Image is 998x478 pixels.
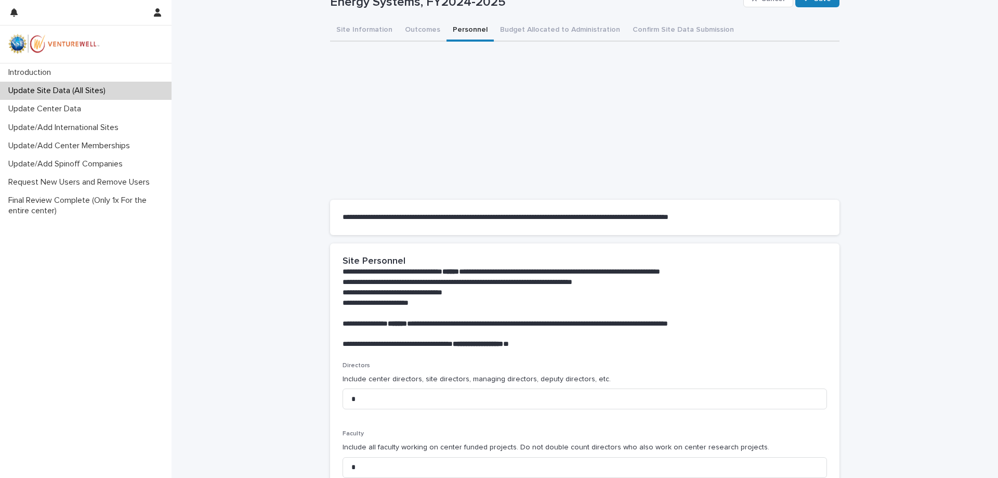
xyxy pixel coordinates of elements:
[4,159,131,169] p: Update/Add Spinoff Companies
[343,256,405,267] h2: Site Personnel
[4,123,127,133] p: Update/Add International Sites
[626,20,740,42] button: Confirm Site Data Submission
[343,442,827,453] p: Include all faculty working on center funded projects. Do not double count directors who also wor...
[4,86,114,96] p: Update Site Data (All Sites)
[343,374,827,385] p: Include center directors, site directors, managing directors, deputy directors, etc.
[4,104,89,114] p: Update Center Data
[4,68,59,77] p: Introduction
[4,177,158,187] p: Request New Users and Remove Users
[343,431,364,437] span: Faculty
[447,20,494,42] button: Personnel
[343,363,370,369] span: Directors
[4,196,172,215] p: Final Review Complete (Only 1x For the entire center)
[494,20,626,42] button: Budget Allocated to Administration
[330,20,399,42] button: Site Information
[399,20,447,42] button: Outcomes
[4,141,138,151] p: Update/Add Center Memberships
[8,34,100,55] img: mWhVGmOKROS2pZaMU8FQ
